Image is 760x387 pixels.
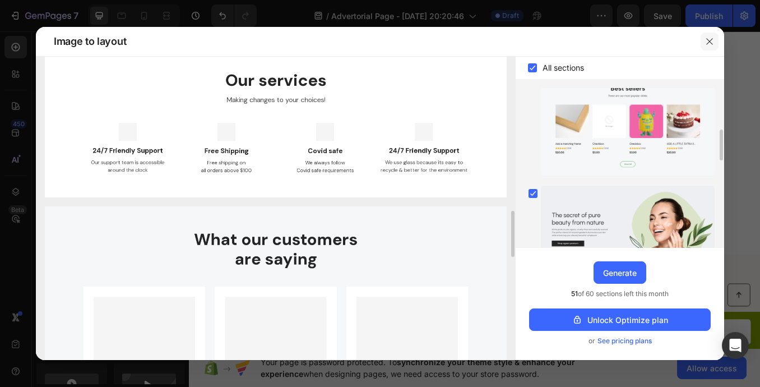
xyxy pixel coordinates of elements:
button: Generate [594,261,646,284]
button: Unlock Optimize plan [529,308,711,331]
a: GET 50% OFF [498,342,661,372]
span: 51 [571,289,578,298]
p: Order by July. 4th for Guaranteed Discounts. [12,351,335,363]
h2: 1. Ultra-Fast Heating System [363,79,615,100]
h2: 2. Precise Browning Control [57,322,310,343]
p: Experience the pinnacle of toasting efficiency with the ultra-fast heating system of this cutting... [363,110,614,203]
span: See pricing plans [597,335,652,347]
p: GET 50% OFF [550,351,609,363]
span: Image to layout [54,35,126,48]
span: of 60 sections left this month [571,288,669,300]
div: or [529,335,711,347]
div: Generate [603,267,637,279]
div: Unlock Optimize plan [572,314,668,326]
div: Open Intercom Messenger [722,332,749,359]
span: All sections [543,61,584,75]
img: gempages_581670613014283112-7aeddafb-d391-4bce-90d9-4198333d4393.webp [57,35,328,248]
